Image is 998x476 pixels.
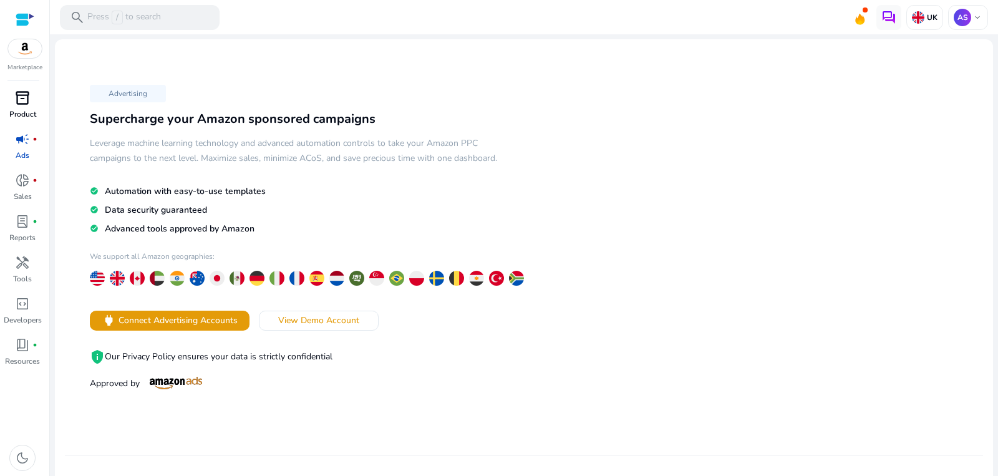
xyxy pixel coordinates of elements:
[90,311,249,331] button: powerConnect Advertising Accounts
[102,313,116,328] span: power
[90,349,105,364] mat-icon: privacy_tip
[230,271,245,286] img: mx.svg
[389,271,404,286] img: br.svg
[972,12,982,22] span: keyboard_arrow_down
[16,150,29,161] p: Ads
[13,273,32,284] p: Tools
[15,132,30,147] span: campaign
[90,349,499,364] p: Our Privacy Policy ensures your data is strictly confidential
[170,271,185,286] img: in.svg
[269,271,284,286] img: it.svg
[469,271,484,286] img: eg.svg
[32,219,37,224] span: fiber_manual_record
[15,450,30,465] span: dark_mode
[259,311,379,331] button: View Demo Account
[924,12,937,22] p: UK
[369,271,384,286] img: sg.svg
[449,271,464,286] img: be.svg
[210,271,225,286] img: jp.svg
[9,109,36,120] p: Product
[954,9,971,26] p: AS
[489,271,504,286] img: tr.svg
[32,342,37,347] span: fiber_manual_record
[112,11,123,24] span: /
[15,338,30,352] span: book_4
[105,204,207,216] span: Data security guaranteed
[90,112,499,127] h3: Supercharge your Amazon sponsored campaigns
[8,39,42,58] img: amazon.svg
[90,205,99,215] mat-icon: check_circle
[105,223,254,235] span: Advanced tools approved by Amazon
[15,173,30,188] span: donut_small
[90,377,499,390] p: Approved by
[429,271,444,286] img: se.svg
[309,271,324,286] img: es.svg
[90,251,499,266] h4: We support all Amazon geographies:
[409,271,424,286] img: pl.svg
[509,271,524,286] img: za.svg
[32,137,37,142] span: fiber_manual_record
[90,136,499,166] h5: Leverage machine learning technology and advanced automation controls to take your Amazon PPC cam...
[15,90,30,105] span: inventory_2
[90,223,99,234] mat-icon: check_circle
[90,271,105,286] img: us.svg
[4,314,42,326] p: Developers
[9,232,36,243] p: Reports
[289,271,304,286] img: fr.svg
[249,271,264,286] img: de.svg
[130,271,145,286] img: ca.svg
[5,356,40,367] p: Resources
[90,85,166,102] p: Advertising
[15,296,30,311] span: code_blocks
[15,255,30,270] span: handyman
[7,63,42,72] p: Marketplace
[70,10,85,25] span: search
[190,271,205,286] img: au.svg
[150,271,165,286] img: ae.svg
[329,271,344,286] img: nl.svg
[278,314,359,327] span: View Demo Account
[90,186,99,197] mat-icon: check_circle
[110,271,125,286] img: uk.svg
[15,214,30,229] span: lab_profile
[87,11,161,24] p: Press to search
[14,191,32,202] p: Sales
[32,178,37,183] span: fiber_manual_record
[912,11,924,24] img: uk.svg
[105,185,266,197] span: Automation with easy-to-use templates
[349,271,364,286] img: sa.svg
[119,314,238,327] span: Connect Advertising Accounts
